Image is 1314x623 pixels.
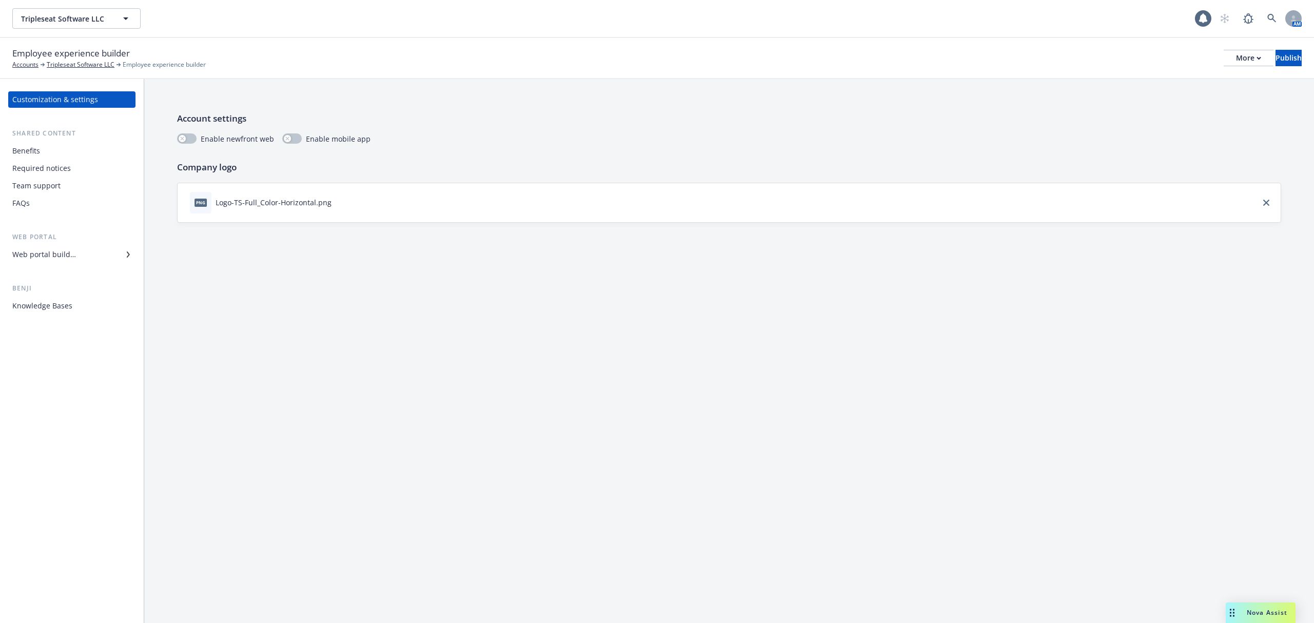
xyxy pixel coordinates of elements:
a: Tripleseat Software LLC [47,60,114,69]
div: Web portal builder [12,246,76,263]
div: Required notices [12,160,71,177]
div: Drag to move [1226,602,1239,623]
div: Shared content [8,128,136,139]
a: Customization & settings [8,91,136,108]
button: More [1224,50,1273,66]
p: Company logo [177,161,1281,174]
div: Benefits [12,143,40,159]
span: png [195,199,207,206]
a: Benefits [8,143,136,159]
div: Web portal [8,232,136,242]
a: Knowledge Bases [8,298,136,314]
a: Web portal builder [8,246,136,263]
div: Customization & settings [12,91,98,108]
div: Logo-TS-Full_Color-Horizontal.png [216,197,332,208]
span: Nova Assist [1247,608,1287,617]
button: Publish [1276,50,1302,66]
a: Search [1262,8,1282,29]
a: Start snowing [1214,8,1235,29]
div: More [1236,50,1261,66]
div: FAQs [12,195,30,211]
div: Knowledge Bases [12,298,72,314]
span: Employee experience builder [123,60,206,69]
a: close [1260,197,1272,209]
a: Required notices [8,160,136,177]
a: FAQs [8,195,136,211]
div: Benji [8,283,136,294]
span: Enable mobile app [306,133,371,144]
div: Team support [12,178,61,194]
button: download file [336,197,344,208]
span: Tripleseat Software LLC [21,13,110,24]
span: Enable newfront web [201,133,274,144]
a: Report a Bug [1238,8,1259,29]
a: Team support [8,178,136,194]
p: Account settings [177,112,1281,125]
button: Nova Assist [1226,602,1296,623]
a: Accounts [12,60,38,69]
button: Tripleseat Software LLC [12,8,141,29]
span: Employee experience builder [12,47,130,60]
